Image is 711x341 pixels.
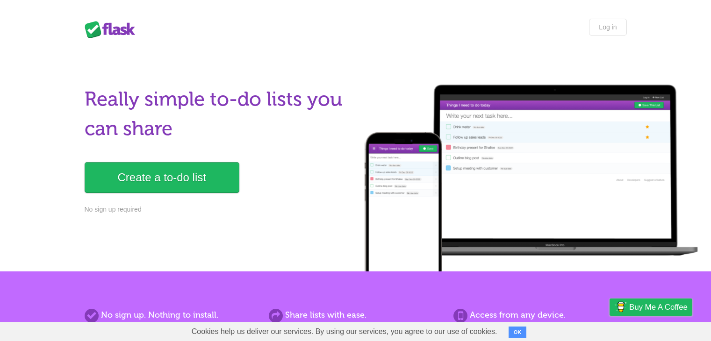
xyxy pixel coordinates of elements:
a: Buy me a coffee [610,298,692,316]
p: No sign up required [85,205,350,214]
button: OK [509,327,527,338]
h2: Access from any device. [453,309,626,321]
div: Flask Lists [85,21,141,38]
h2: Share lists with ease. [269,309,442,321]
a: Log in [589,19,626,36]
a: Create a to-do list [85,162,239,193]
img: Buy me a coffee [614,299,627,315]
span: Buy me a coffee [629,299,688,315]
h1: Really simple to-do lists you can share [85,85,350,143]
h2: No sign up. Nothing to install. [85,309,258,321]
span: Cookies help us deliver our services. By using our services, you agree to our use of cookies. [182,322,507,341]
